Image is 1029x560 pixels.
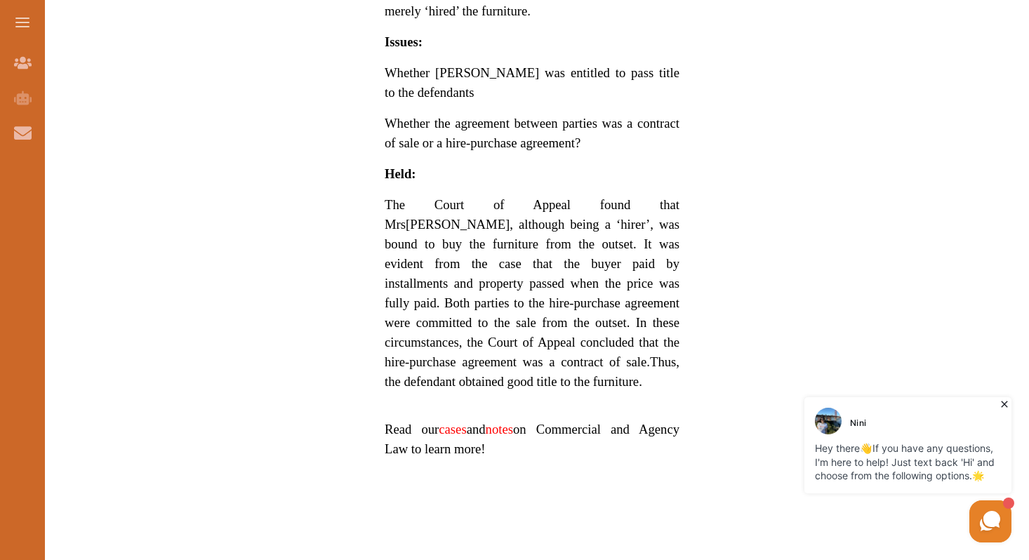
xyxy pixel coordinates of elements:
[385,422,679,456] span: Read our and on Commercial and Agency Law to learn more!
[385,34,423,49] strong: Issues:
[385,166,416,181] strong: Held:
[385,217,679,369] span: [PERSON_NAME], although being a ‘hirer’, was bound to buy the furniture from the outset. It was e...
[385,65,679,100] span: Whether [PERSON_NAME] was entitled to pass title to the defendants
[692,394,1015,546] iframe: HelpCrunch
[385,116,679,150] span: ?
[486,422,513,436] a: notes
[385,197,679,232] span: The Court of Appeal found that Mrs
[439,422,466,436] a: cases
[385,116,679,150] span: Whether the agreement between parties was a contract of sale or a hire-purchase agreement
